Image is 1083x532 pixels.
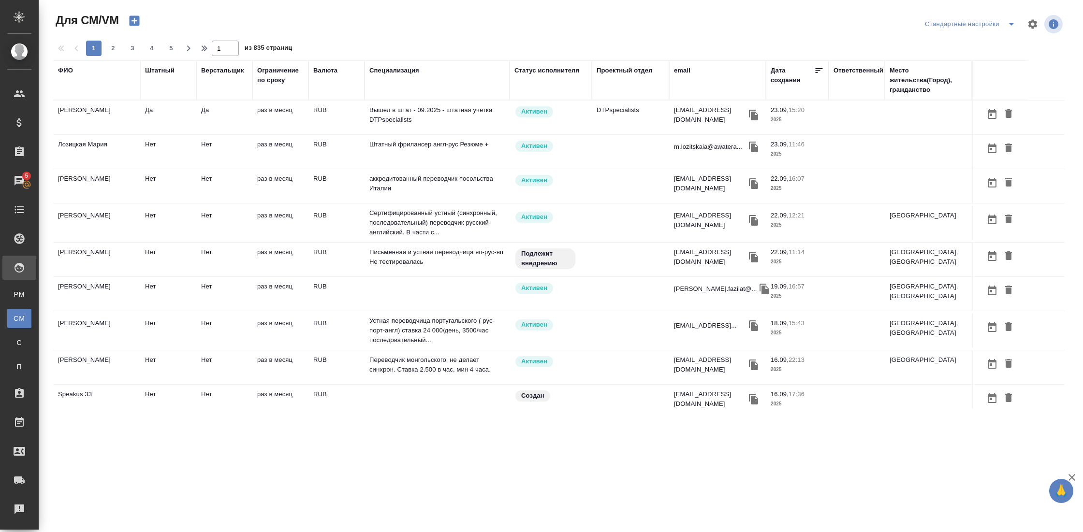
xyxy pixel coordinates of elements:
[53,243,140,276] td: [PERSON_NAME]
[140,385,196,418] td: Нет
[105,43,121,53] span: 2
[984,105,1000,123] button: Открыть календарь загрузки
[125,43,140,53] span: 3
[771,115,824,125] p: 2025
[140,169,196,203] td: Нет
[514,282,587,295] div: Рядовой исполнитель: назначай с учетом рейтинга
[521,320,547,330] p: Активен
[674,321,736,331] p: [EMAIL_ADDRESS]...
[308,277,365,311] td: RUB
[53,206,140,240] td: [PERSON_NAME]
[144,43,160,53] span: 4
[1000,355,1017,373] button: Удалить
[984,318,1000,336] button: Открыть календарь загрузки
[890,66,967,95] div: Место жительства(Город), гражданство
[984,174,1000,192] button: Открыть календарь загрузки
[674,389,746,409] p: [EMAIL_ADDRESS][DOMAIN_NAME]
[1000,282,1017,300] button: Удалить
[252,243,308,276] td: раз в месяц
[789,141,805,148] p: 11:46
[369,66,419,75] div: Специализация
[771,212,789,219] p: 22.09,
[196,243,252,276] td: Нет
[789,390,805,398] p: 17:36
[984,140,1000,158] button: Открыть календарь загрузки
[674,284,757,294] p: [PERSON_NAME].fazilat@...
[521,175,547,185] p: Активен
[257,66,304,85] div: Ограничение по сроку
[196,135,252,169] td: Нет
[746,250,761,264] button: Скопировать
[53,135,140,169] td: Лозицкая Мария
[19,171,34,181] span: 5
[144,41,160,56] button: 4
[140,135,196,169] td: Нет
[252,314,308,347] td: раз в месяц
[514,247,587,270] div: Свежая кровь: на первые 3 заказа по тематике ставь редактора и фиксируй оценки
[53,385,140,418] td: Speakus 33
[369,208,505,237] p: Сертифицированный устный (синхронный, последовательный) переводчик русский-английский. В части с...
[196,169,252,203] td: Нет
[163,43,179,53] span: 5
[771,319,789,327] p: 18.09,
[196,206,252,240] td: Нет
[1000,140,1017,158] button: Удалить
[674,142,742,152] p: m.lozitskaia@awatera...
[53,350,140,384] td: [PERSON_NAME]
[984,389,1000,407] button: Открыть календарь загрузки
[514,66,579,75] div: Статус исполнителя
[771,291,824,301] p: 2025
[521,391,544,401] p: Создан
[196,314,252,347] td: Нет
[771,141,789,148] p: 23.09,
[308,169,365,203] td: RUB
[771,399,824,409] p: 2025
[521,212,547,222] p: Активен
[7,357,31,376] a: П
[369,140,505,149] p: Штатный фрилансер англ-рус Резюме +
[7,309,31,328] a: CM
[1000,211,1017,229] button: Удалить
[308,350,365,384] td: RUB
[984,211,1000,229] button: Открыть календарь загрузки
[252,135,308,169] td: раз в месяц
[746,108,761,122] button: Скопировать
[674,247,746,267] p: [EMAIL_ADDRESS][DOMAIN_NAME]
[789,248,805,256] p: 11:14
[252,169,308,203] td: раз в месяц
[885,206,972,240] td: [GEOGRAPHIC_DATA]
[308,206,365,240] td: RUB
[674,174,746,193] p: [EMAIL_ADDRESS][DOMAIN_NAME]
[12,362,27,372] span: П
[140,206,196,240] td: Нет
[789,106,805,114] p: 15:20
[746,140,761,154] button: Скопировать
[674,105,746,125] p: [EMAIL_ADDRESS][DOMAIN_NAME]
[771,175,789,182] p: 22.09,
[308,243,365,276] td: RUB
[145,66,175,75] div: Штатный
[514,174,587,187] div: Рядовой исполнитель: назначай с учетом рейтинга
[12,314,27,323] span: CM
[125,41,140,56] button: 3
[885,314,972,347] td: [GEOGRAPHIC_DATA], [GEOGRAPHIC_DATA]
[196,385,252,418] td: Нет
[196,277,252,311] td: Нет
[369,105,505,125] p: Вышел в штат - 09.2025 - штатная учетка DTPspecialists
[12,338,27,347] span: С
[1021,13,1044,36] span: Настроить таблицу
[7,285,31,304] a: PM
[53,169,140,203] td: [PERSON_NAME]
[58,66,73,75] div: ФИО
[140,314,196,347] td: Нет
[369,247,505,267] p: Письменная и устная переводчица яп-рус-яп Не тестировалась
[592,101,669,134] td: DTPspecialists
[984,355,1000,373] button: Открыть календарь загрузки
[163,41,179,56] button: 5
[53,101,140,134] td: [PERSON_NAME]
[771,356,789,363] p: 16.09,
[789,175,805,182] p: 16:07
[1000,105,1017,123] button: Удалить
[53,314,140,347] td: [PERSON_NAME]
[252,277,308,311] td: раз в месяц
